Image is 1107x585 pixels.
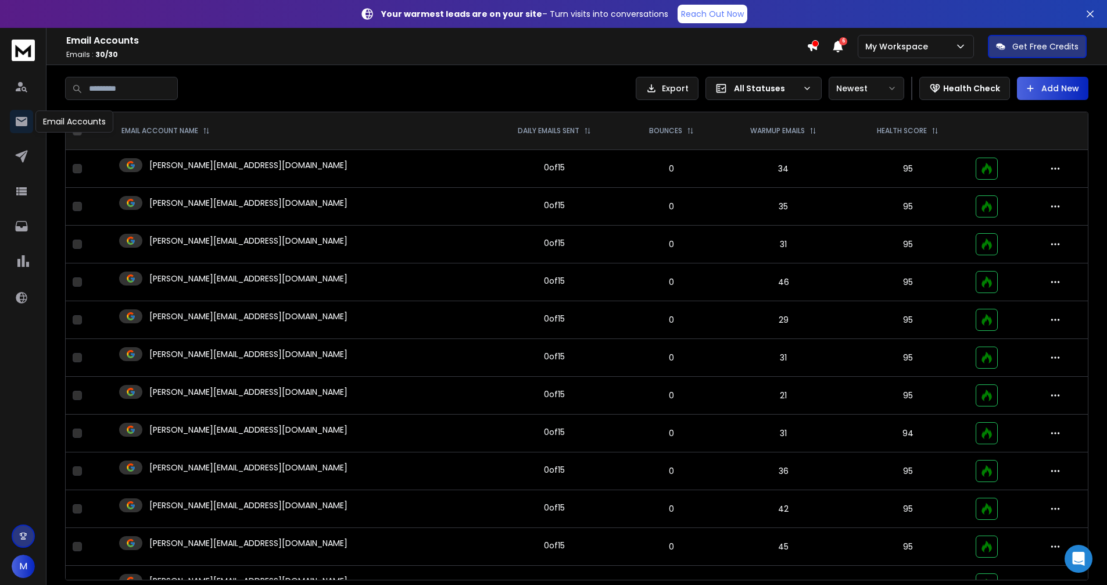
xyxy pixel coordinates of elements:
[1017,77,1088,100] button: Add New
[847,150,968,188] td: 95
[681,8,744,20] p: Reach Out Now
[847,528,968,566] td: 95
[544,540,565,551] div: 0 of 15
[719,263,847,301] td: 46
[847,415,968,452] td: 94
[630,427,712,439] p: 0
[847,339,968,377] td: 95
[847,301,968,339] td: 95
[66,34,807,48] h1: Email Accounts
[544,351,565,362] div: 0 of 15
[630,238,712,250] p: 0
[149,500,347,511] p: [PERSON_NAME][EMAIL_ADDRESS][DOMAIN_NAME]
[544,426,565,438] div: 0 of 15
[719,490,847,528] td: 42
[630,314,712,326] p: 0
[678,5,747,23] a: Reach Out Now
[12,555,35,578] button: M
[719,150,847,188] td: 34
[630,163,712,174] p: 0
[649,126,682,135] p: BOUNCES
[381,8,668,20] p: – Turn visits into conversations
[630,276,712,288] p: 0
[719,301,847,339] td: 29
[544,199,565,211] div: 0 of 15
[518,126,579,135] p: DAILY EMAILS SENT
[149,311,347,322] p: [PERSON_NAME][EMAIL_ADDRESS][DOMAIN_NAME]
[750,126,805,135] p: WARMUP EMAILS
[719,339,847,377] td: 31
[734,83,798,94] p: All Statuses
[877,126,927,135] p: HEALTH SCORE
[149,159,347,171] p: [PERSON_NAME][EMAIL_ADDRESS][DOMAIN_NAME]
[630,541,712,552] p: 0
[719,226,847,263] td: 31
[829,77,904,100] button: Newest
[988,35,1087,58] button: Get Free Credits
[719,528,847,566] td: 45
[12,40,35,61] img: logo
[719,415,847,452] td: 31
[1065,545,1092,573] div: Open Intercom Messenger
[630,390,712,401] p: 0
[919,77,1010,100] button: Health Check
[149,386,347,398] p: [PERSON_NAME][EMAIL_ADDRESS][DOMAIN_NAME]
[381,8,542,20] strong: Your warmest leads are on your site
[630,201,712,212] p: 0
[149,424,347,436] p: [PERSON_NAME][EMAIL_ADDRESS][DOMAIN_NAME]
[847,226,968,263] td: 95
[149,348,347,360] p: [PERSON_NAME][EMAIL_ADDRESS][DOMAIN_NAME]
[839,37,847,45] span: 6
[149,235,347,247] p: [PERSON_NAME][EMAIL_ADDRESS][DOMAIN_NAME]
[149,537,347,549] p: [PERSON_NAME][EMAIL_ADDRESS][DOMAIN_NAME]
[544,237,565,249] div: 0 of 15
[544,464,565,476] div: 0 of 15
[544,502,565,513] div: 0 of 15
[943,83,1000,94] p: Health Check
[847,452,968,490] td: 95
[847,188,968,226] td: 95
[865,41,933,52] p: My Workspace
[544,162,565,173] div: 0 of 15
[544,313,565,324] div: 0 of 15
[630,352,712,363] p: 0
[95,49,118,59] span: 30 / 30
[544,275,565,287] div: 0 of 15
[149,462,347,473] p: [PERSON_NAME][EMAIL_ADDRESS][DOMAIN_NAME]
[544,388,565,400] div: 0 of 15
[719,377,847,415] td: 21
[847,377,968,415] td: 95
[630,503,712,515] p: 0
[35,110,113,133] div: Email Accounts
[636,77,698,100] button: Export
[719,188,847,226] td: 35
[149,273,347,284] p: [PERSON_NAME][EMAIL_ADDRESS][DOMAIN_NAME]
[1012,41,1079,52] p: Get Free Credits
[66,50,807,59] p: Emails :
[121,126,210,135] div: EMAIL ACCOUNT NAME
[847,263,968,301] td: 95
[719,452,847,490] td: 36
[149,197,347,209] p: [PERSON_NAME][EMAIL_ADDRESS][DOMAIN_NAME]
[847,490,968,528] td: 95
[630,465,712,477] p: 0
